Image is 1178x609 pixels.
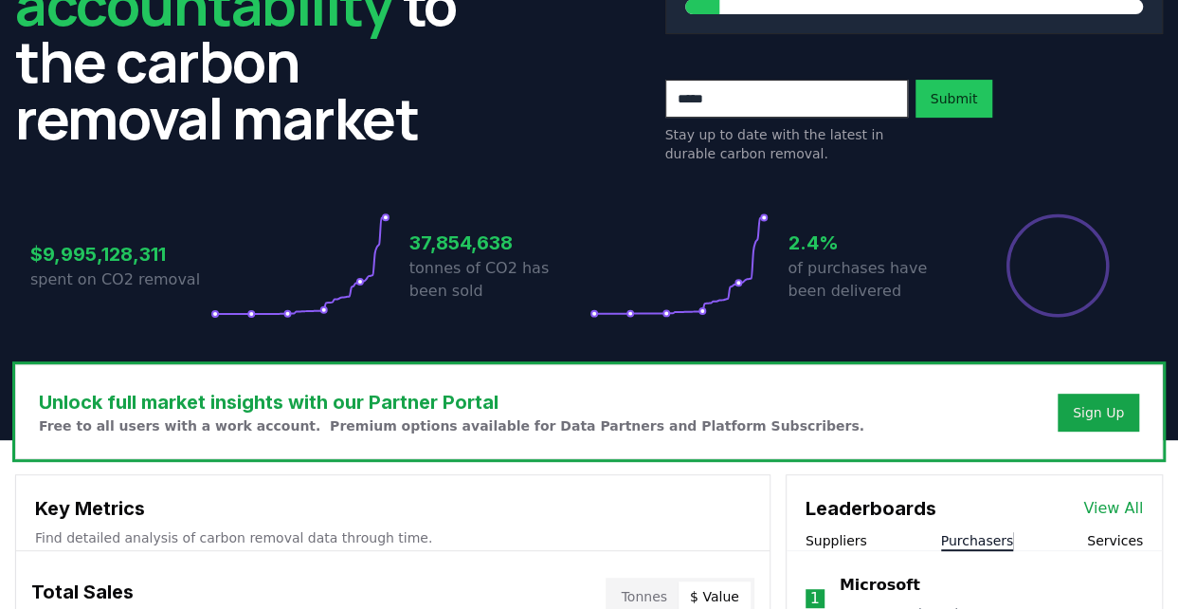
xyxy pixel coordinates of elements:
p: tonnes of CO2 has been sold [409,257,589,303]
button: Suppliers [806,531,867,550]
h3: 2.4% [788,229,968,257]
h3: $9,995,128,311 [30,240,210,268]
a: View All [1083,497,1143,520]
h3: Key Metrics [35,494,751,523]
h3: Unlock full market insights with our Partner Portal [39,388,864,416]
a: Sign Up [1073,403,1124,422]
button: Submit [915,80,993,118]
button: Services [1087,531,1143,550]
a: Microsoft [840,574,920,597]
p: Free to all users with a work account. Premium options available for Data Partners and Platform S... [39,416,864,435]
p: of purchases have been delivered [788,257,968,303]
button: Sign Up [1058,394,1139,432]
button: Purchasers [941,531,1014,550]
p: Find detailed analysis of carbon removal data through time. [35,528,751,547]
h3: 37,854,638 [409,229,589,257]
p: Stay up to date with the latest in durable carbon removal. [665,125,908,163]
p: spent on CO2 removal [30,268,210,291]
h3: Leaderboards [806,494,936,523]
div: Percentage of sales delivered [1005,212,1111,319]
